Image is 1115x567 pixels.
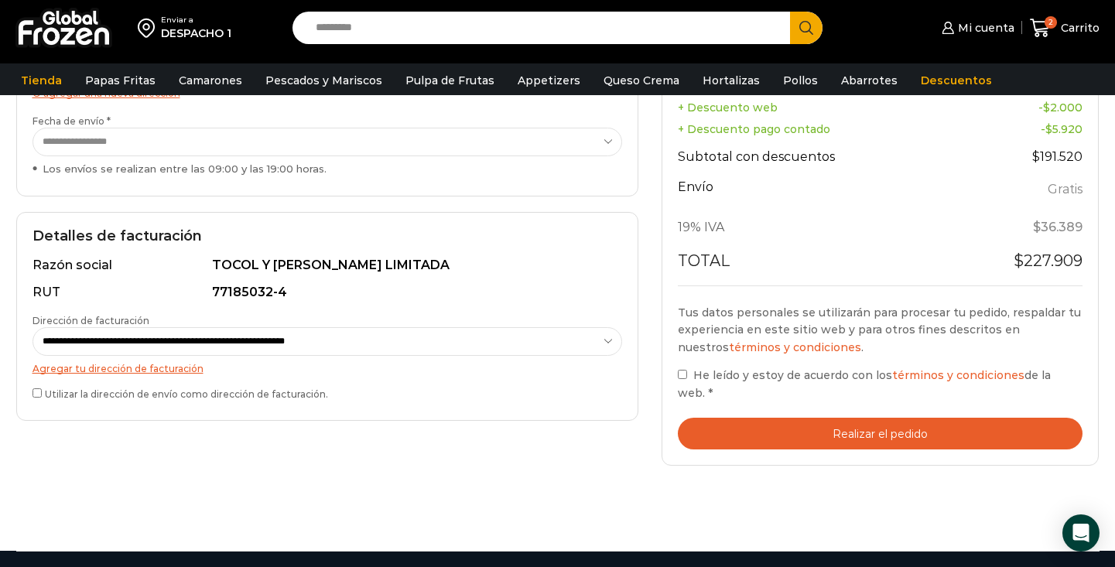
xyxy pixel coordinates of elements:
div: TOCOL Y [PERSON_NAME] LIMITADA [212,257,613,275]
h2: Detalles de facturación [32,228,622,245]
a: términos y condiciones [892,368,1024,382]
button: Search button [790,12,823,44]
div: Enviar a [161,15,231,26]
a: 2 Carrito [1030,10,1100,46]
a: Abarrotes [833,66,905,95]
label: Dirección de facturación [32,314,622,356]
th: Envío [678,176,964,210]
td: - [964,97,1083,118]
select: Dirección de facturación [32,327,622,356]
div: DESPACHO 1 [161,26,231,41]
a: Hortalizas [695,66,768,95]
div: 77185032-4 [212,284,613,302]
span: Carrito [1057,20,1100,36]
div: Razón social [32,257,210,275]
th: Subtotal con descuentos [678,140,964,176]
div: Los envíos se realizan entre las 09:00 y las 19:00 horas. [32,162,622,176]
label: Gratis [1048,179,1083,201]
label: Fecha de envío * [32,114,622,176]
span: $ [1045,122,1052,136]
a: Appetizers [510,66,588,95]
span: $ [1014,251,1024,270]
span: He leído y estoy de acuerdo con los de la web. [678,368,1051,399]
div: RUT [32,284,210,302]
span: $ [1043,101,1050,114]
a: Agregar tu dirección de facturación [32,363,204,374]
th: 19% IVA [678,210,964,245]
span: 2 [1045,16,1057,29]
input: Utilizar la dirección de envío como dirección de facturación. [32,388,42,398]
div: Open Intercom Messenger [1062,514,1100,552]
th: Total [678,245,964,285]
a: Camarones [171,66,250,95]
span: 36.389 [1033,220,1083,234]
a: Pulpa de Frutas [398,66,502,95]
a: Pescados y Mariscos [258,66,390,95]
th: + Descuento pago contado [678,118,964,140]
span: $ [1033,220,1041,234]
button: Realizar el pedido [678,418,1083,449]
bdi: 2.000 [1043,101,1083,114]
abbr: requerido [708,386,713,400]
p: Tus datos personales se utilizarán para procesar tu pedido, respaldar tu experiencia en este siti... [678,304,1083,356]
a: Queso Crema [596,66,687,95]
span: Mi cuenta [954,20,1014,36]
input: He leído y estoy de acuerdo con lostérminos y condicionesde la web. * [678,370,687,379]
a: Pollos [775,66,826,95]
bdi: 227.909 [1014,251,1083,270]
bdi: 5.920 [1045,122,1083,136]
select: Fecha de envío * Los envíos se realizan entre las 09:00 y las 19:00 horas. [32,128,622,156]
bdi: 191.520 [1032,149,1083,164]
td: - [964,118,1083,140]
img: address-field-icon.svg [138,15,161,41]
a: términos y condiciones [729,340,861,354]
label: Utilizar la dirección de envío como dirección de facturación. [32,385,622,401]
a: Mi cuenta [938,12,1014,43]
span: $ [1032,149,1040,164]
a: Tienda [13,66,70,95]
th: + Descuento web [678,97,964,118]
a: Papas Fritas [77,66,163,95]
a: Descuentos [913,66,1000,95]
